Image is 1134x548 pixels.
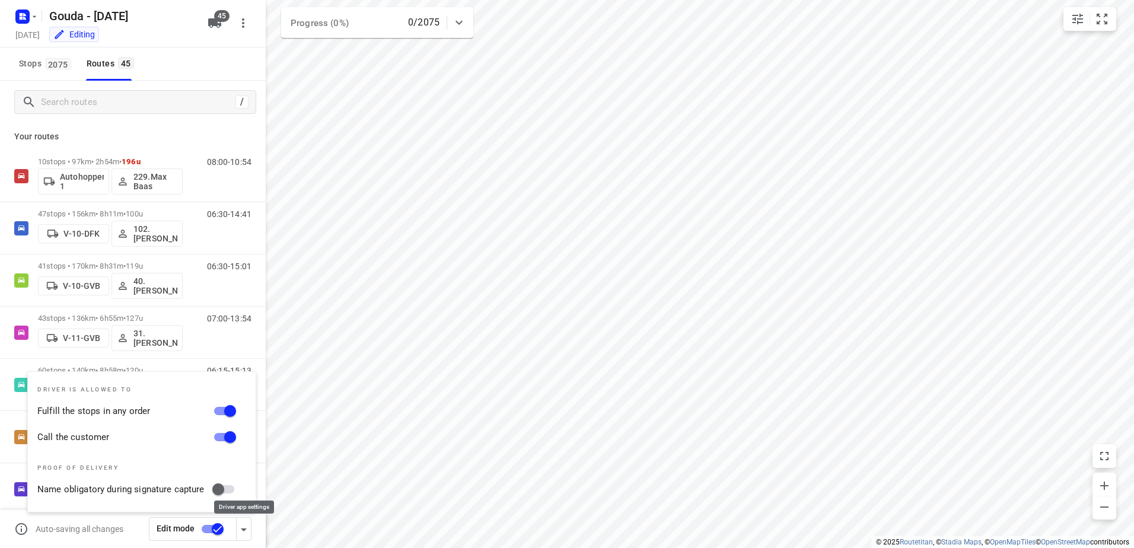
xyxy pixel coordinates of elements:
[408,15,439,30] p: 0/2075
[941,538,982,546] a: Stadia Maps
[60,172,104,191] p: Autohopper 1
[118,57,134,69] span: 45
[37,431,109,444] label: Call the customer
[112,325,183,351] button: 31.[PERSON_NAME]
[44,7,198,26] h5: Rename
[207,209,251,219] p: 06:30-14:41
[281,7,473,38] div: Progress (0%)0/2075
[900,538,933,546] a: Routetitan
[38,314,183,323] p: 43 stops • 136km • 6h55m
[14,130,251,143] p: Your routes
[207,366,251,375] p: 06:15-15:13
[1090,7,1114,31] button: Fit zoom
[38,366,183,375] p: 60 stops • 140km • 8h58m
[157,524,195,533] span: Edit mode
[19,56,75,71] span: Stops
[126,366,143,375] span: 120u
[112,273,183,299] button: 40.[PERSON_NAME]
[126,209,143,218] span: 100u
[133,172,177,191] p: 229.Max Baas
[876,538,1129,546] li: © 2025 , © , © © contributors
[37,464,241,471] p: Proof of delivery
[133,224,177,243] p: 102.[PERSON_NAME]
[123,314,126,323] span: •
[123,262,126,270] span: •
[11,28,44,42] h5: Project date
[207,157,251,167] p: 08:00-10:54
[38,157,183,166] p: 10 stops • 97km • 2h54m
[41,93,235,111] input: Search routes
[126,314,143,323] span: 127u
[38,168,109,195] button: Autohopper 1
[207,262,251,271] p: 06:30-15:01
[87,56,138,71] div: Routes
[1066,7,1090,31] button: Map settings
[53,28,95,40] div: You are currently in edit mode.
[38,262,183,270] p: 41 stops • 170km • 8h31m
[38,329,109,348] button: V-11-GVB
[214,10,230,22] span: 45
[45,58,71,70] span: 2075
[119,157,122,166] span: •
[1063,7,1116,31] div: small contained button group
[235,95,249,109] div: /
[37,386,241,393] p: Driver is allowed to
[63,333,100,343] p: V-11-GVB
[1041,538,1090,546] a: OpenStreetMap
[112,168,183,195] button: 229.Max Baas
[38,224,109,243] button: V-10-DFK
[231,11,255,35] button: More
[36,524,123,534] p: Auto-saving all changes
[63,229,100,238] p: V-10-DFK
[133,329,177,348] p: 31.[PERSON_NAME]
[126,262,143,270] span: 119u
[38,276,109,295] button: V-10-GVB
[291,18,349,28] span: Progress (0%)
[112,221,183,247] button: 102.[PERSON_NAME]
[133,276,177,295] p: 40.[PERSON_NAME]
[123,209,126,218] span: •
[63,281,100,291] p: V-10-GVB
[37,483,205,496] label: Name obligatory during signature capture
[37,404,150,418] label: Fulfill the stops in any order
[990,538,1036,546] a: OpenMapTiles
[207,314,251,323] p: 07:00-13:54
[122,157,141,166] span: 196u
[123,366,126,375] span: •
[38,209,183,218] p: 47 stops • 156km • 8h11m
[203,11,227,35] button: 45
